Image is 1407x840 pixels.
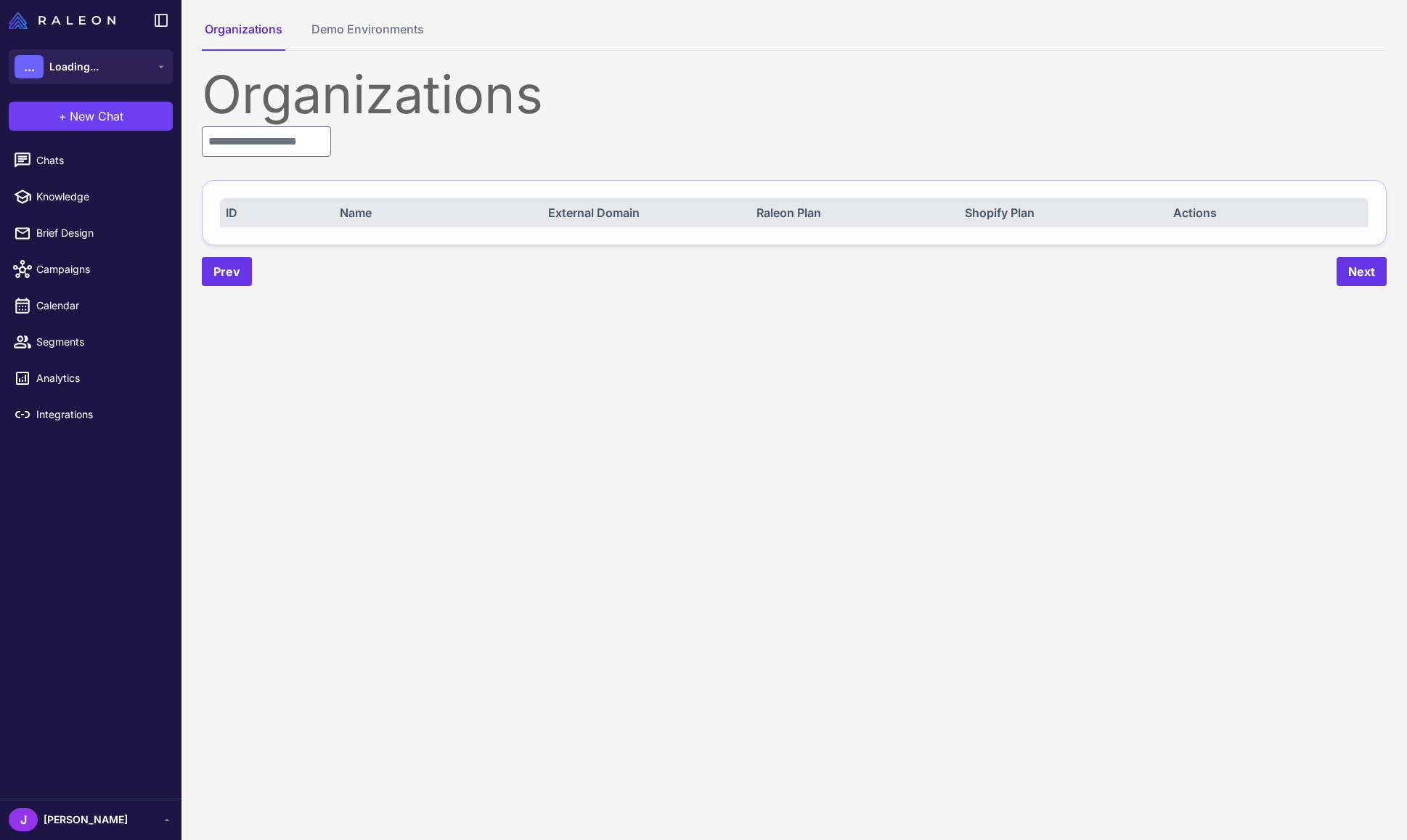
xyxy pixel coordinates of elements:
[756,204,946,221] div: Raleon Plan
[59,107,67,125] span: +
[202,20,285,51] button: Organizations
[1337,257,1387,286] button: Next
[548,204,738,221] div: External Domain
[70,107,123,125] span: New Chat
[6,327,176,357] a: Segments
[309,20,427,51] button: Demo Environments
[9,49,173,84] button: ...Loading...
[36,152,164,168] span: Chats
[6,290,176,321] a: Calendar
[6,254,176,285] a: Campaigns
[36,334,164,350] span: Segments
[202,68,1387,121] div: Organizations
[9,808,38,831] div: J
[340,204,529,221] div: Name
[1173,204,1363,221] div: Actions
[226,204,320,221] div: ID
[9,12,121,29] a: Raleon Logo
[36,225,164,241] span: Brief Design
[6,399,176,430] a: Integrations
[15,55,44,78] div: ...
[36,298,164,314] span: Calendar
[36,189,164,205] span: Knowledge
[36,261,164,277] span: Campaigns
[36,370,164,386] span: Analytics
[6,218,176,248] a: Brief Design
[49,59,99,75] span: Loading...
[202,257,252,286] button: Prev
[6,145,176,176] a: Chats
[9,12,115,29] img: Raleon Logo
[6,363,176,394] a: Analytics
[44,812,128,828] span: [PERSON_NAME]
[9,102,173,131] button: +New Chat
[6,182,176,212] a: Knowledge
[965,204,1154,221] div: Shopify Plan
[36,407,164,423] span: Integrations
